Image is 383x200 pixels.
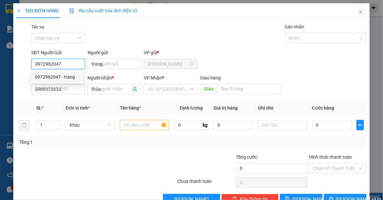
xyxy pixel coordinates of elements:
div: Người nhận [88,74,141,81]
label: Tác vụ [31,24,44,29]
input: 0 [214,120,253,130]
div: 0972962047 - trang [35,73,80,80]
div: VP gửi [144,49,197,56]
span: Giao [200,84,217,94]
div: [PERSON_NAME] [5,5,57,20]
span: Định lượng [180,105,203,111]
button: delete [19,120,29,130]
span: VP Nhận [144,75,162,80]
span: CR : [5,41,15,48]
input: VD: Bàn, Ghế [120,120,169,130]
span: Mỹ Hương [148,59,194,69]
div: Người gửi [88,49,141,56]
div: 0972962047 - trang [31,72,84,82]
span: Giao hàng [200,75,221,80]
button: Close [352,3,370,21]
input: Dọc đường [217,84,282,94]
div: tuấn [62,13,114,21]
span: user-add [132,87,137,92]
span: close [358,9,363,15]
span: plus [357,122,363,128]
div: 30.000 [5,41,58,48]
span: Khác [69,120,111,130]
span: Gửi: [5,5,16,12]
span: TẠO ĐƠN HÀNG [16,8,59,13]
div: SĐT Người Gửi [31,49,85,56]
span: Giá trị hàng [214,105,238,111]
button: plus [356,120,364,130]
label: Gán nhãn [284,24,304,29]
div: an [5,20,57,28]
span: Cước hàng [312,105,335,111]
span: Tổng cước [236,154,257,160]
img: icon [69,8,74,14]
span: Đơn vị tính [66,105,90,111]
div: An Sương [62,5,114,13]
div: Tổng: 1 [19,139,148,146]
th: Ghi chú [255,102,310,114]
span: SL [36,105,41,111]
span: Tên hàng [120,105,141,111]
label: Hình thức thanh toán [309,154,352,160]
span: kg [202,120,208,130]
div: 0867004011 [5,28,57,37]
div: 0899490767 [62,21,114,30]
span: plus [16,8,21,13]
input: Ghi Chú [258,120,307,130]
span: Nhận: [62,6,77,13]
div: Chưa thanh toán [177,178,235,189]
span: Yêu cầu xuất hóa đơn điện tử [69,8,137,13]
